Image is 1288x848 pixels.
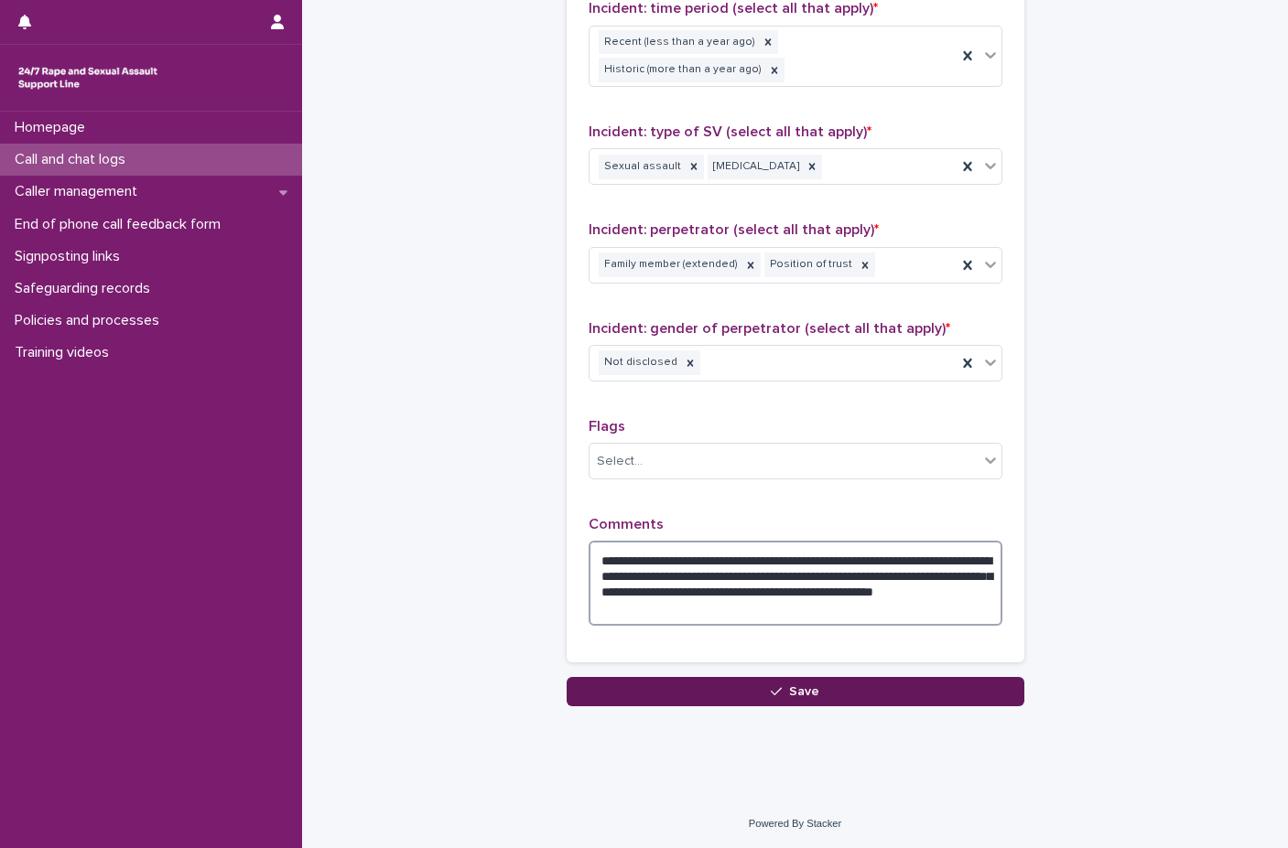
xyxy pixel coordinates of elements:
img: rhQMoQhaT3yELyF149Cw [15,59,161,96]
div: Sexual assault [599,155,684,179]
a: Powered By Stacker [749,818,841,829]
span: Incident: perpetrator (select all that apply) [589,222,879,237]
span: Incident: gender of perpetrator (select all that apply) [589,321,950,336]
span: Incident: type of SV (select all that apply) [589,124,871,139]
div: Position of trust [764,252,855,277]
span: Comments [589,517,664,531]
div: Family member (extended) [599,252,741,277]
p: Policies and processes [7,312,174,329]
p: Homepage [7,119,100,136]
p: Training videos [7,344,124,361]
span: Save [789,685,819,698]
span: Incident: time period (select all that apply) [589,1,878,16]
p: Call and chat logs [7,151,140,168]
p: Signposting links [7,248,135,265]
p: Caller management [7,183,152,200]
span: Flags [589,419,625,434]
div: Recent (less than a year ago) [599,30,758,55]
div: Historic (more than a year ago) [599,58,764,82]
p: Safeguarding records [7,280,165,297]
button: Save [567,677,1024,706]
div: Select... [597,452,643,471]
p: End of phone call feedback form [7,216,235,233]
div: [MEDICAL_DATA] [708,155,802,179]
div: Not disclosed [599,350,680,375]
